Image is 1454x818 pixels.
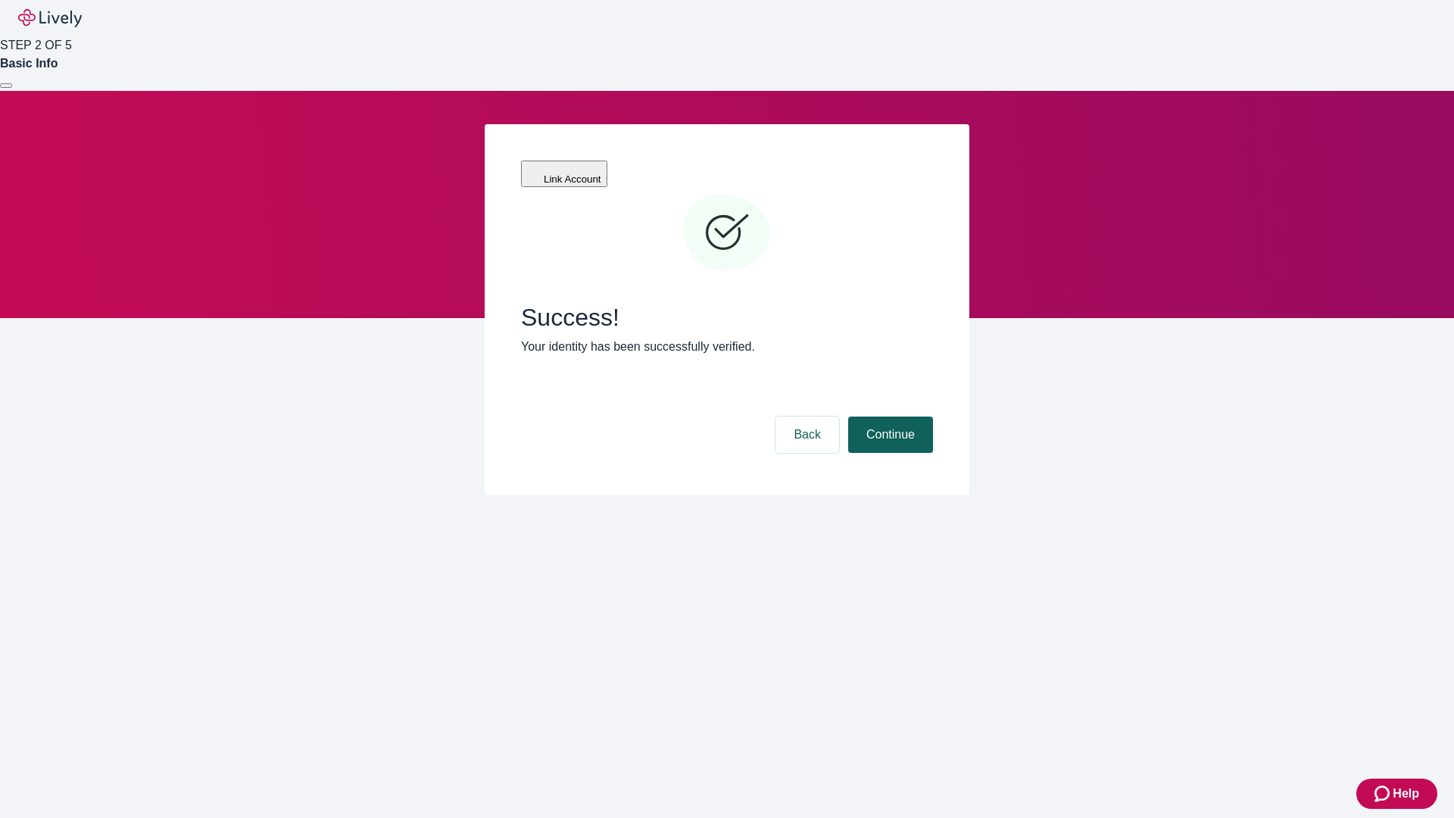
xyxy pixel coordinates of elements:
button: Zendesk support iconHelp [1356,779,1437,809]
button: Back [775,417,839,453]
svg: Checkmark icon [682,188,772,279]
button: Continue [848,417,933,453]
button: Link Account [521,161,607,187]
svg: Zendesk support icon [1374,785,1393,803]
img: Lively [18,9,82,27]
span: Success! [521,303,933,332]
span: Help [1393,785,1419,803]
p: Your identity has been successfully verified. [521,338,933,356]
